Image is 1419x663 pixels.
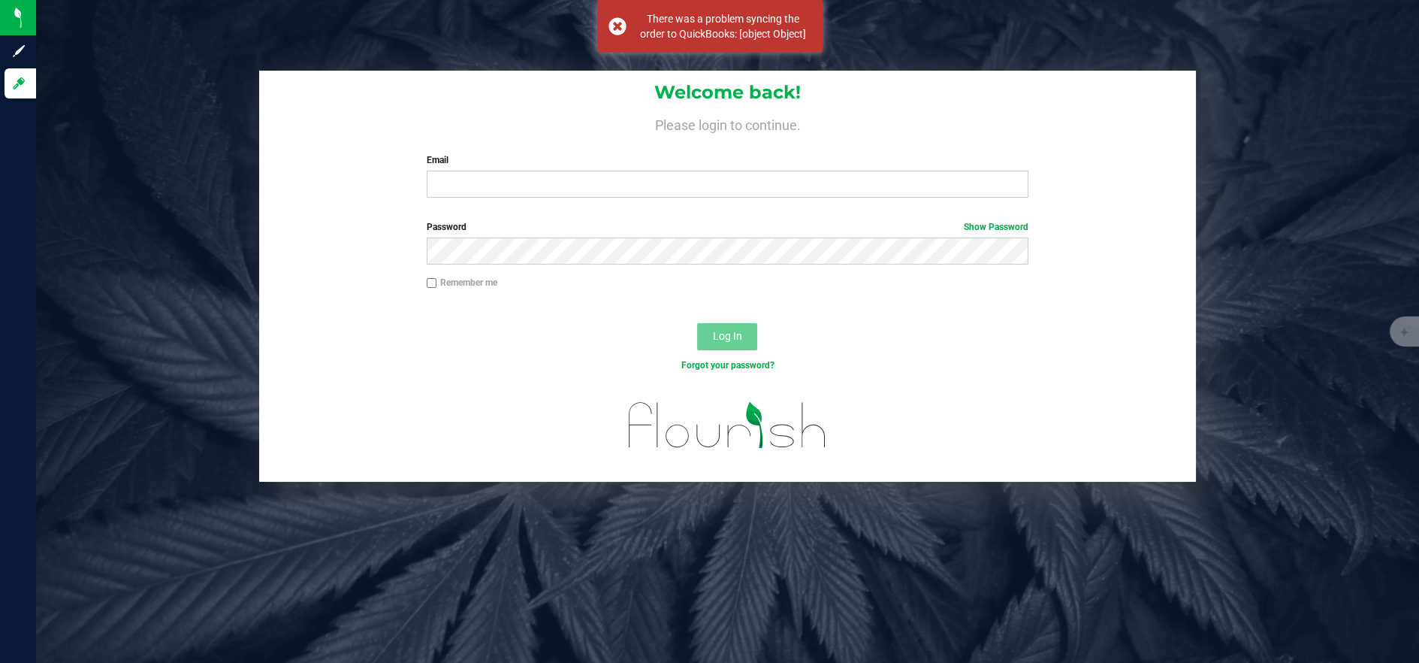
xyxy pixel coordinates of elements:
span: Password [427,222,466,232]
a: Forgot your password? [681,360,774,371]
inline-svg: Sign up [11,44,26,59]
label: Email [427,153,1029,167]
img: flourish_logo.svg [611,388,845,463]
h4: Please login to continue. [259,114,1196,132]
button: Log In [697,323,757,350]
a: Show Password [964,222,1028,232]
inline-svg: Log in [11,76,26,91]
label: Remember me [427,276,497,289]
h1: Welcome back! [259,83,1196,102]
div: There was a problem syncing the order to QuickBooks: [object Object] [635,11,811,41]
input: Remember me [427,278,437,289]
span: Log In [713,330,742,342]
